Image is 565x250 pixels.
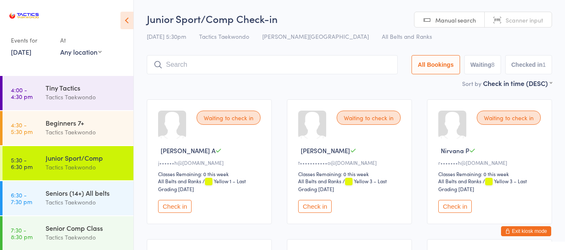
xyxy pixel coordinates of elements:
a: [DATE] [11,47,31,56]
span: All Belts and Ranks [382,32,432,40]
div: Tactics Taekwondo [46,162,126,172]
span: Tactics Taekwondo [199,32,249,40]
div: Tiny Tactics [46,83,126,92]
span: [PERSON_NAME][GEOGRAPHIC_DATA] [262,32,369,40]
div: Seniors (14+) All belts [46,188,126,197]
div: Events for [11,33,52,47]
div: Classes Remaining: 0 this week [298,170,403,177]
div: Tactics Taekwondo [46,92,126,102]
time: 5:30 - 6:30 pm [11,157,33,170]
button: Exit kiosk mode [501,226,551,236]
label: Sort by [462,79,481,88]
img: Tactics Taekwondo [8,6,40,25]
button: Waiting8 [464,55,501,74]
input: Search [147,55,398,74]
div: Senior Comp Class [46,223,126,232]
button: Check in [158,200,192,213]
span: Nirvana P [441,146,469,155]
div: r•••••••h@[DOMAIN_NAME] [438,159,543,166]
div: All Belts and Ranks [438,177,481,184]
div: j••••••h@[DOMAIN_NAME] [158,159,263,166]
div: Classes Remaining: 0 this week [438,170,543,177]
a: 5:30 -6:30 pmJunior Sport/CompTactics Taekwondo [3,146,133,180]
div: Classes Remaining: 0 this week [158,170,263,177]
span: [DATE] 5:30pm [147,32,186,40]
time: 4:30 - 5:30 pm [11,121,33,135]
button: Check in [298,200,332,213]
time: 6:30 - 7:30 pm [11,192,32,205]
div: Junior Sport/Comp [46,153,126,162]
h2: Junior Sport/Comp Check-in [147,12,552,25]
div: At [60,33,102,47]
span: Scanner input [506,16,543,24]
span: Manual search [435,16,476,24]
div: t•••••••••••o@[DOMAIN_NAME] [298,159,403,166]
a: 4:00 -4:30 pmTiny TacticsTactics Taekwondo [3,76,133,110]
button: All Bookings [412,55,460,74]
div: Any location [60,47,102,56]
div: All Belts and Ranks [158,177,201,184]
span: [PERSON_NAME] [301,146,350,155]
div: Tactics Taekwondo [46,127,126,137]
time: 4:00 - 4:30 pm [11,86,33,100]
div: All Belts and Ranks [298,177,341,184]
div: Tactics Taekwondo [46,232,126,242]
div: Waiting to check in [197,111,261,125]
time: 7:30 - 8:30 pm [11,227,33,240]
div: Beginners 7+ [46,118,126,127]
a: 4:30 -5:30 pmBeginners 7+Tactics Taekwondo [3,111,133,145]
div: Check in time (DESC) [483,78,552,88]
div: Tactics Taekwondo [46,197,126,207]
div: Waiting to check in [337,111,401,125]
div: 1 [542,61,546,68]
a: 6:30 -7:30 pmSeniors (14+) All beltsTactics Taekwondo [3,181,133,215]
div: Waiting to check in [477,111,541,125]
button: Check in [438,200,472,213]
div: 8 [491,61,495,68]
button: Checked in1 [505,55,552,74]
span: [PERSON_NAME] A [161,146,215,155]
